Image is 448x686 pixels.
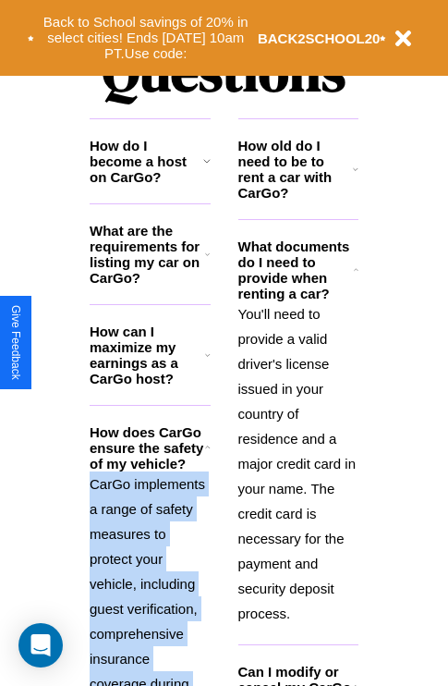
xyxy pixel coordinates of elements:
h3: What are the requirements for listing my car on CarGo? [90,223,205,286]
h3: How can I maximize my earnings as a CarGo host? [90,324,205,386]
h3: How do I become a host on CarGo? [90,138,203,185]
p: You'll need to provide a valid driver's license issued in your country of residence and a major c... [238,301,359,626]
button: Back to School savings of 20% in select cities! Ends [DATE] 10am PT.Use code: [34,9,258,67]
div: Open Intercom Messenger [18,623,63,668]
h3: What documents do I need to provide when renting a car? [238,239,355,301]
b: BACK2SCHOOL20 [258,31,381,46]
h3: How old do I need to be to rent a car with CarGo? [238,138,354,201]
div: Give Feedback [9,305,22,380]
h3: How does CarGo ensure the safety of my vehicle? [90,424,205,472]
